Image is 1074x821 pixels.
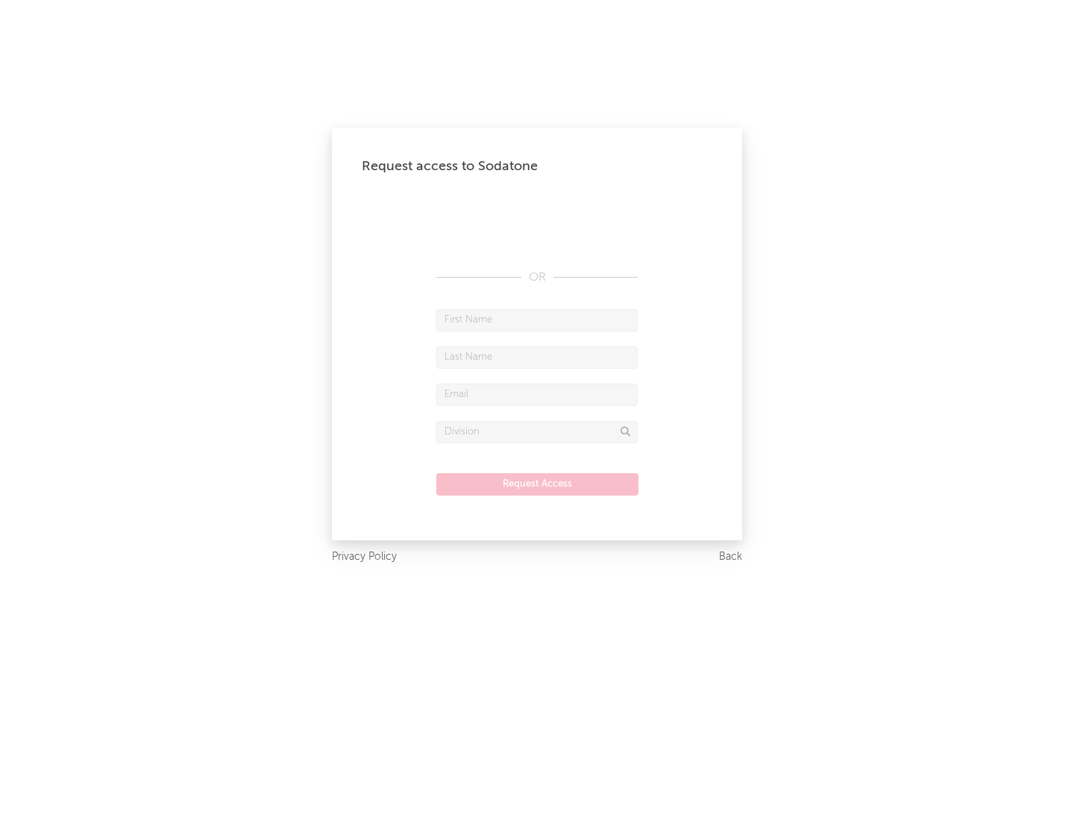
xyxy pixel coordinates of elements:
div: Request access to Sodatone [362,157,712,175]
input: Division [436,421,638,443]
button: Request Access [436,473,638,496]
div: OR [436,269,638,287]
input: Email [436,384,638,406]
a: Back [719,548,742,566]
a: Privacy Policy [332,548,397,566]
input: First Name [436,309,638,331]
input: Last Name [436,346,638,369]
